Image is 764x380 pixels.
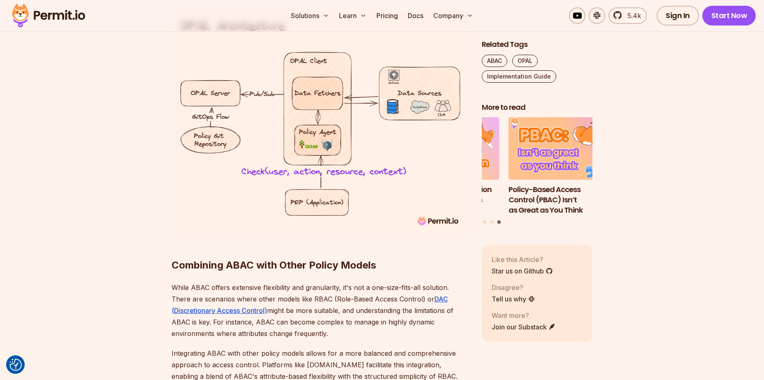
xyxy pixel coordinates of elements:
button: Solutions [288,7,332,24]
a: Star us on Github [492,266,553,276]
a: Implementation Guide [482,70,556,83]
img: Permit logo [8,2,89,30]
button: Consent Preferences [9,359,22,371]
a: DAC (Discretionary Access Control) [172,295,448,315]
a: Policy-Based Access Control (PBAC) Isn’t as Great as You ThinkPolicy-Based Access Control (PBAC) ... [509,118,620,215]
a: 5.4k [608,7,647,24]
h3: Policy-Based Access Control (PBAC) Isn’t as Great as You Think [509,185,620,215]
li: 2 of 3 [388,118,499,215]
img: Implementing Authentication and Authorization in Next.js [388,118,499,180]
button: Go to slide 3 [497,220,501,224]
h2: Related Tags [482,39,593,50]
div: Posts [482,118,593,225]
a: Tell us why [492,294,535,304]
a: ABAC [482,55,507,67]
button: Go to slide 2 [490,220,494,224]
h2: More to read [482,102,593,113]
p: Disagree? [492,283,535,292]
span: 5.4k [622,11,641,21]
button: Learn [336,7,370,24]
p: While ABAC offers extensive flexibility and granularity, it's not a one-size-fits-all solution. T... [172,282,469,339]
a: Join our Substack [492,322,556,332]
h3: Implementing Authentication and Authorization in Next.js [388,185,499,205]
img: Revisit consent button [9,359,22,371]
a: Sign In [657,6,699,25]
strong: Combining ABAC with Other Policy Models [172,259,376,271]
button: Company [430,7,476,24]
p: Like this Article? [492,255,553,264]
li: 3 of 3 [509,118,620,215]
a: OPAL [512,55,538,67]
img: OPAL_architecture.png [172,10,469,236]
a: Pricing [373,7,401,24]
button: Go to slide 1 [483,220,486,224]
img: Policy-Based Access Control (PBAC) Isn’t as Great as You Think [509,118,620,180]
p: Want more? [492,310,556,320]
a: Start Now [702,6,756,25]
a: Docs [404,7,427,24]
